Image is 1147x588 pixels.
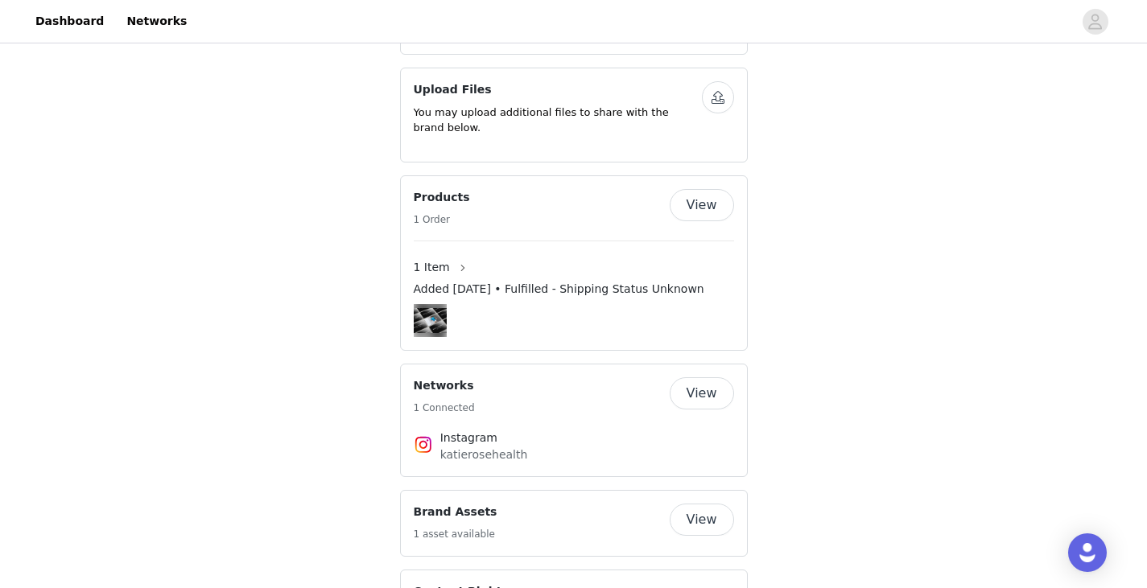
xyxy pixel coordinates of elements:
h4: Products [414,189,470,206]
span: Added [DATE] • Fulfilled - Shipping Status Unknown [414,281,704,298]
button: View [670,377,734,409]
p: katierosehealth [440,446,708,463]
div: Open Intercom Messenger [1068,533,1107,572]
div: avatar [1087,9,1103,35]
h4: Instagram [440,430,708,446]
h5: 1 asset available [414,527,497,541]
h5: 1 Order [414,212,470,227]
img: Instagram Icon [414,435,433,454]
img: Ambassador Allowance [414,308,447,333]
h4: Upload Files [414,81,702,98]
button: View [670,189,734,221]
a: Networks [117,3,196,39]
h5: 1 Connected [414,401,475,415]
h4: Brand Assets [414,504,497,520]
div: Networks [400,364,748,477]
button: View [670,504,734,536]
p: You may upload additional files to share with the brand below. [414,105,702,136]
div: Brand Assets [400,490,748,557]
a: Dashboard [26,3,113,39]
span: 1 Item [414,259,450,276]
h4: Networks [414,377,475,394]
div: Products [400,175,748,351]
